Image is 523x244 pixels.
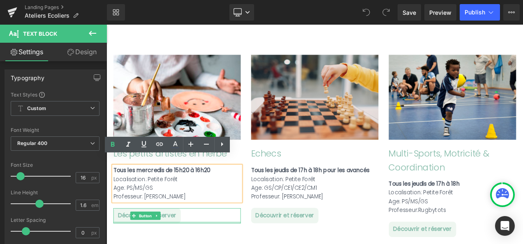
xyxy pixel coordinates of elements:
[465,9,485,16] span: Publish
[11,127,100,133] div: Font Weight
[8,180,160,190] div: Localisation: Petite Forêt
[37,223,56,233] span: Button
[173,146,325,163] h2: Echecs
[173,190,325,200] div: Age: GS/CP/CE1/CE2/CM1
[424,4,456,21] a: Preview
[55,43,109,61] a: Design
[378,4,394,21] button: Redo
[14,223,83,233] span: Découvrir et réserver
[107,4,125,21] a: New Library
[173,180,325,190] div: Localisation: Petite Forêt
[8,190,160,200] div: Age: PS/MS/GS
[27,105,46,112] b: Custom
[460,4,500,21] button: Publish
[11,162,100,168] div: Font Size
[23,30,57,37] span: Text Block
[429,8,451,17] span: Preview
[11,70,44,81] div: Typography
[8,169,124,179] strong: Tous les mercredis de 15h20 à 16h20
[495,216,515,236] div: Open Intercom Messenger
[337,216,489,227] div: Professeur: Rugbytots
[178,223,248,232] span: Découvrir et réserver
[25,12,69,19] span: Ateliers Ecoliers
[403,8,416,17] span: Save
[8,146,160,163] h2: Les petits artistes en herbe
[337,186,422,195] strong: Tous les jeudis de 17h à 18h
[337,146,489,179] h2: Multi-Sports, Motricité & Coordination
[337,196,489,206] div: Localisation: Petite Forêt
[11,190,100,196] div: Line Height
[173,219,253,237] a: Découvrir et réserver
[17,140,48,146] b: Regular 400
[173,200,325,211] div: Professeur: [PERSON_NAME]
[91,203,98,208] span: em
[11,91,100,98] div: Text Styles
[337,206,489,217] div: Age: PS/MS/GS
[11,217,100,223] div: Letter Spacing
[173,169,314,179] strong: Tous les jeudis de 17h à 18h pour les avancés
[91,175,98,180] span: px
[358,4,375,21] button: Undo
[8,200,160,211] div: Professeur: [PERSON_NAME]
[91,230,98,235] span: px
[25,4,107,11] a: Landing Pages
[56,223,65,233] a: Expand / Collapse
[503,4,520,21] button: More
